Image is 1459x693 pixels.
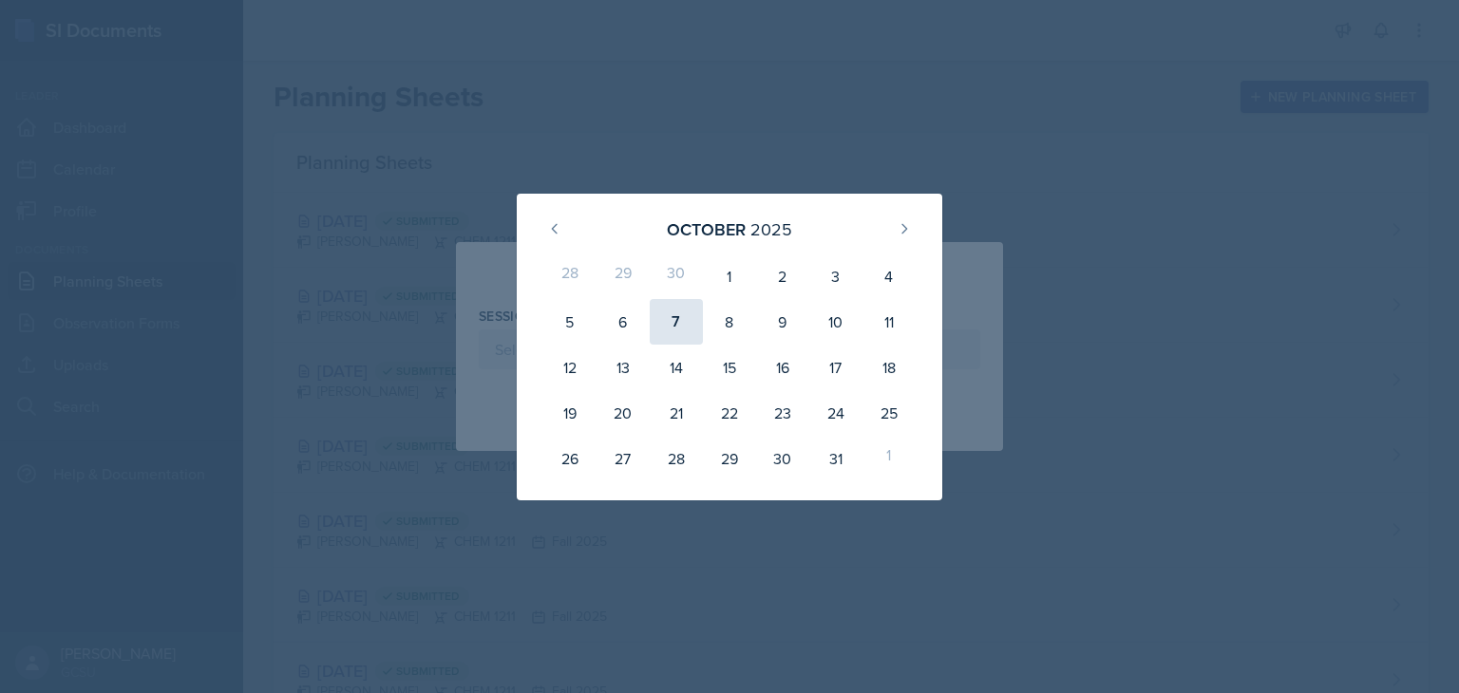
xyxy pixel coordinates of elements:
[650,253,703,299] div: 30
[543,390,597,436] div: 19
[650,345,703,390] div: 14
[809,253,862,299] div: 3
[809,390,862,436] div: 24
[862,253,916,299] div: 4
[597,253,650,299] div: 29
[809,436,862,481] div: 31
[703,299,756,345] div: 8
[756,436,809,481] div: 30
[862,299,916,345] div: 11
[543,299,597,345] div: 5
[756,345,809,390] div: 16
[597,390,650,436] div: 20
[543,436,597,481] div: 26
[703,345,756,390] div: 15
[597,345,650,390] div: 13
[809,299,862,345] div: 10
[756,390,809,436] div: 23
[667,216,746,242] div: October
[703,390,756,436] div: 22
[597,299,650,345] div: 6
[862,345,916,390] div: 18
[597,436,650,481] div: 27
[756,253,809,299] div: 2
[862,436,916,481] div: 1
[650,390,703,436] div: 21
[543,253,597,299] div: 28
[650,436,703,481] div: 28
[703,436,756,481] div: 29
[750,216,792,242] div: 2025
[862,390,916,436] div: 25
[650,299,703,345] div: 7
[756,299,809,345] div: 9
[543,345,597,390] div: 12
[703,253,756,299] div: 1
[809,345,862,390] div: 17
